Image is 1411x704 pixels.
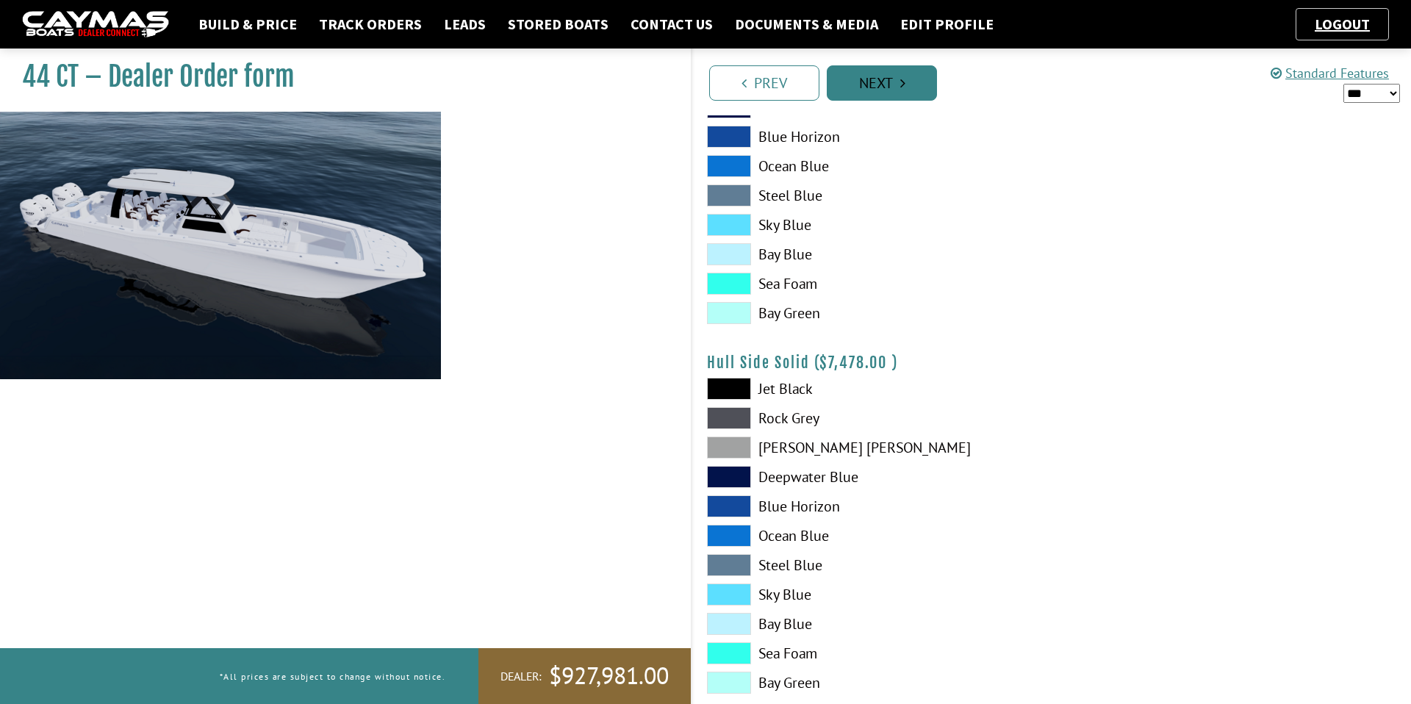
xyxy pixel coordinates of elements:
[707,554,1037,576] label: Steel Blue
[500,15,616,34] a: Stored Boats
[707,437,1037,459] label: [PERSON_NAME] [PERSON_NAME]
[707,243,1037,265] label: Bay Blue
[707,642,1037,664] label: Sea Foam
[707,583,1037,606] label: Sky Blue
[707,525,1037,547] label: Ocean Blue
[549,661,669,692] span: $927,981.00
[707,407,1037,429] label: Rock Grey
[705,63,1411,101] ul: Pagination
[707,155,1037,177] label: Ocean Blue
[191,15,304,34] a: Build & Price
[707,273,1037,295] label: Sea Foam
[312,15,429,34] a: Track Orders
[707,466,1037,488] label: Deepwater Blue
[707,495,1037,517] label: Blue Horizon
[1307,15,1377,33] a: Logout
[22,60,654,93] h1: 44 CT – Dealer Order form
[437,15,493,34] a: Leads
[707,126,1037,148] label: Blue Horizon
[220,664,446,689] p: *All prices are subject to change without notice.
[22,11,169,38] img: caymas-dealer-connect-2ed40d3bc7270c1d8d7ffb4b79bf05adc795679939227970def78ec6f6c03838.gif
[500,669,542,684] span: Dealer:
[707,184,1037,206] label: Steel Blue
[1271,65,1389,82] a: Standard Features
[707,378,1037,400] label: Jet Black
[707,353,1396,372] h4: Hull Side Solid ( )
[827,65,937,101] a: Next
[707,302,1037,324] label: Bay Green
[709,65,819,101] a: Prev
[707,613,1037,635] label: Bay Blue
[728,15,886,34] a: Documents & Media
[707,214,1037,236] label: Sky Blue
[893,15,1001,34] a: Edit Profile
[478,648,691,704] a: Dealer:$927,981.00
[819,353,887,372] span: $7,478.00
[623,15,720,34] a: Contact Us
[707,672,1037,694] label: Bay Green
